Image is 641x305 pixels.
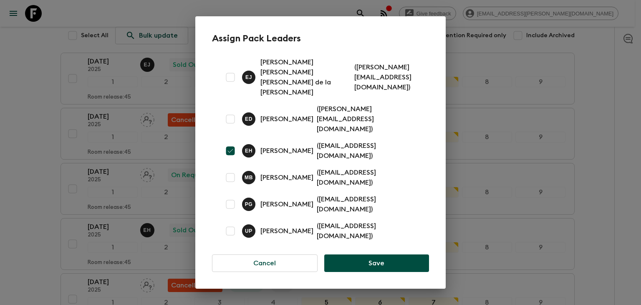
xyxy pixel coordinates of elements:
[317,104,419,134] p: ( [PERSON_NAME][EMAIL_ADDRESS][DOMAIN_NAME] )
[317,221,419,241] p: ( [EMAIL_ADDRESS][DOMAIN_NAME] )
[354,62,419,92] p: ( [PERSON_NAME][EMAIL_ADDRESS][DOMAIN_NAME] )
[260,146,313,156] p: [PERSON_NAME]
[260,173,313,183] p: [PERSON_NAME]
[260,199,313,209] p: [PERSON_NAME]
[245,174,253,181] p: M B
[212,254,318,272] button: Cancel
[245,147,252,154] p: E H
[245,201,253,208] p: P G
[260,114,313,124] p: [PERSON_NAME]
[245,116,252,122] p: E D
[260,57,351,97] p: [PERSON_NAME] [PERSON_NAME] [PERSON_NAME] de la [PERSON_NAME]
[317,194,419,214] p: ( [EMAIL_ADDRESS][DOMAIN_NAME] )
[324,254,429,272] button: Save
[260,226,313,236] p: [PERSON_NAME]
[245,228,252,234] p: U P
[317,141,419,161] p: ( [EMAIL_ADDRESS][DOMAIN_NAME] )
[245,74,252,81] p: E J
[212,33,429,44] h2: Assign Pack Leaders
[317,168,419,188] p: ( [EMAIL_ADDRESS][DOMAIN_NAME] )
